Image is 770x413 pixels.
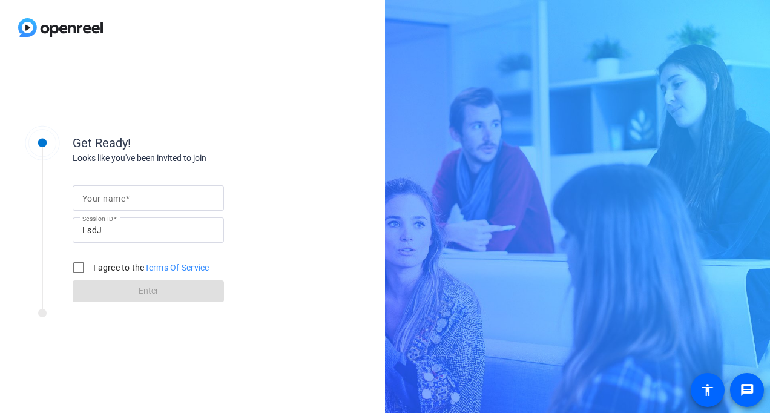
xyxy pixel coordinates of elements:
[82,215,113,222] mat-label: Session ID
[700,383,715,397] mat-icon: accessibility
[740,383,754,397] mat-icon: message
[73,152,315,165] div: Looks like you've been invited to join
[91,262,209,274] label: I agree to the
[145,263,209,273] a: Terms Of Service
[82,194,125,203] mat-label: Your name
[73,134,315,152] div: Get Ready!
